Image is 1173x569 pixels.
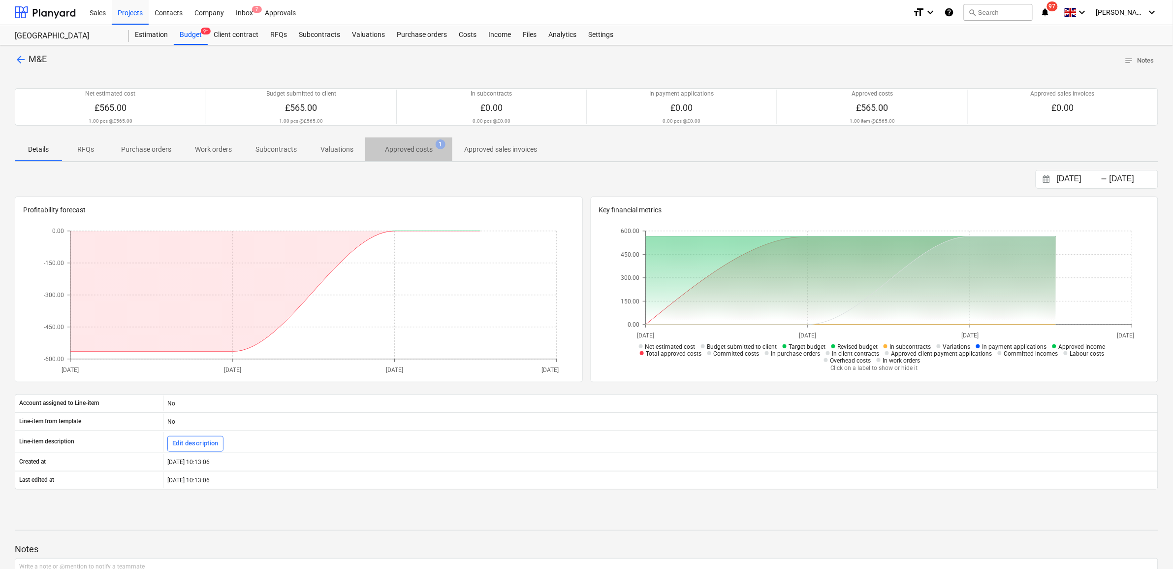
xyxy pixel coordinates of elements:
p: Notes [15,543,1158,555]
span: £0.00 [1052,102,1074,113]
p: RFQs [74,144,97,155]
span: £0.00 [480,102,503,113]
button: Notes [1121,53,1158,68]
span: 9+ [201,28,211,34]
span: Approved income [1059,343,1106,350]
a: Income [482,25,517,45]
span: Net estimated cost [645,343,696,350]
div: - [1101,176,1108,182]
div: No [163,414,1158,430]
tspan: 450.00 [621,251,639,258]
p: Account assigned to Line-item [19,399,99,407]
p: Created at [19,458,46,466]
tspan: [DATE] [637,332,655,339]
p: In payment applications [650,90,714,98]
span: Revised budget [838,343,878,350]
p: In subcontracts [471,90,512,98]
span: In subcontracts [890,343,931,350]
span: £565.00 [285,102,317,113]
p: Work orders [195,144,232,155]
div: [DATE] 10:13:06 [163,454,1158,470]
a: Valuations [346,25,391,45]
p: 1.00 pcs @ £565.00 [89,118,132,124]
span: M&E [29,54,47,64]
div: Client contract [208,25,264,45]
a: Estimation [129,25,174,45]
p: Details [27,144,50,155]
div: Costs [453,25,482,45]
div: No [163,396,1158,411]
p: Line-item from template [19,417,81,426]
tspan: [DATE] [62,367,79,373]
span: 1 [436,139,445,149]
div: Edit description [172,438,219,449]
span: In purchase orders [771,350,821,357]
tspan: 300.00 [621,274,639,281]
p: 0.00 pcs @ £0.00 [473,118,510,124]
p: 0.00 pcs @ £0.00 [663,118,701,124]
p: 1.00 item @ £565.00 [850,118,895,124]
span: Variations [943,343,971,350]
tspan: -600.00 [44,356,64,363]
p: Valuations [320,144,353,155]
p: Profitability forecast [23,205,574,215]
p: Subcontracts [255,144,297,155]
tspan: -150.00 [44,260,64,267]
tspan: 0.00 [52,228,64,234]
p: Key financial metrics [599,205,1150,215]
span: £565.00 [856,102,888,113]
span: Committed incomes [1004,350,1058,357]
tspan: 0.00 [628,321,639,328]
span: £0.00 [671,102,693,113]
a: Subcontracts [293,25,346,45]
tspan: [DATE] [1117,332,1135,339]
tspan: [DATE] [223,367,241,373]
a: RFQs [264,25,293,45]
tspan: [DATE] [541,367,559,373]
a: Files [517,25,542,45]
a: Settings [582,25,619,45]
span: In client contracts [832,350,880,357]
a: Analytics [542,25,582,45]
p: Approved sales invoices [1031,90,1095,98]
button: Edit description [167,436,223,452]
span: 7 [252,6,262,13]
span: £565.00 [95,102,127,113]
tspan: 600.00 [621,228,639,234]
tspan: [DATE] [961,332,979,339]
span: In payment applications [983,343,1047,350]
p: 1.00 pcs @ £565.00 [279,118,323,124]
span: Approved client payment applications [891,350,992,357]
button: Interact with the calendar and add the check-in date for your trip. [1038,174,1055,185]
tspan: 150.00 [621,298,639,304]
tspan: -300.00 [44,292,64,299]
span: Committed costs [714,350,760,357]
p: Net estimated cost [85,90,135,98]
span: Overhead costs [830,357,871,364]
span: Notes [1125,55,1154,67]
a: Purchase orders [391,25,453,45]
div: [GEOGRAPHIC_DATA] [15,31,117,41]
p: Approved costs [852,90,893,98]
p: Approved sales invoices [464,144,537,155]
span: Target budget [789,343,826,350]
span: arrow_back [15,54,27,66]
p: Approved costs [385,144,433,155]
input: End Date [1108,172,1158,186]
tspan: [DATE] [386,367,403,373]
input: Start Date [1055,172,1105,186]
p: Budget submitted to client [266,90,336,98]
p: Line-item description [19,437,74,446]
span: Labour costs [1070,350,1105,357]
span: Total approved costs [646,350,702,357]
p: Click on a label to show or hide it [616,364,1132,372]
p: Purchase orders [121,144,171,155]
div: [DATE] 10:13:06 [163,472,1158,488]
span: Budget submitted to client [707,343,777,350]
